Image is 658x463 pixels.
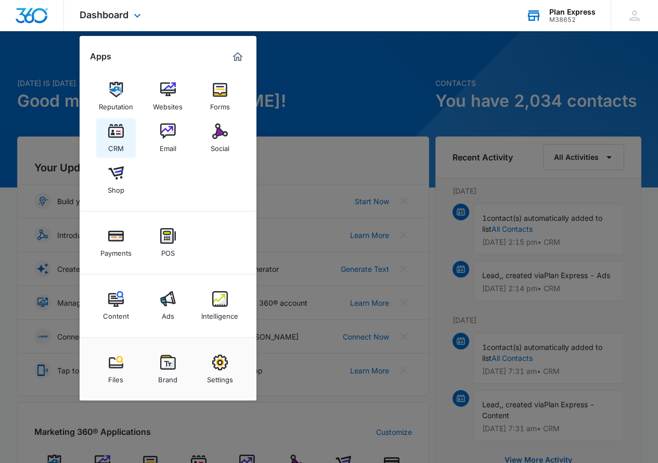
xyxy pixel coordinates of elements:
[161,244,175,257] div: POS
[549,16,596,23] div: account id
[207,370,233,384] div: Settings
[201,307,238,320] div: Intelligence
[90,52,111,61] h2: Apps
[96,77,136,116] a: Reputation
[108,181,124,194] div: Shop
[148,223,188,262] a: POS
[158,370,177,384] div: Brand
[162,307,174,320] div: Ads
[200,77,240,116] a: Forms
[549,8,596,16] div: account name
[160,139,176,153] div: Email
[148,286,188,326] a: Ads
[211,139,229,153] div: Social
[210,97,230,111] div: Forms
[200,349,240,389] a: Settings
[96,223,136,262] a: Payments
[80,9,128,20] span: Dashboard
[96,160,136,199] a: Shop
[99,97,133,111] div: Reputation
[108,370,123,384] div: Files
[96,286,136,326] a: Content
[200,286,240,326] a: Intelligence
[148,77,188,116] a: Websites
[108,139,124,153] div: CRM
[229,48,246,65] a: Marketing 360® Dashboard
[96,118,136,158] a: CRM
[200,118,240,158] a: Social
[96,349,136,389] a: Files
[100,244,132,257] div: Payments
[153,97,183,111] div: Websites
[148,118,188,158] a: Email
[103,307,129,320] div: Content
[148,349,188,389] a: Brand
